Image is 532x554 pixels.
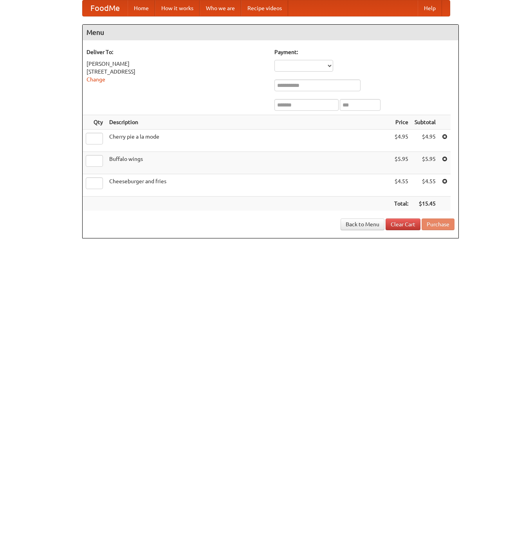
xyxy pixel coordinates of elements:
a: FoodMe [83,0,128,16]
th: Qty [83,115,106,130]
td: $5.95 [411,152,439,174]
a: Home [128,0,155,16]
a: Recipe videos [241,0,288,16]
a: Help [418,0,442,16]
div: [PERSON_NAME] [87,60,267,68]
td: $5.95 [391,152,411,174]
td: $4.95 [391,130,411,152]
td: $4.55 [391,174,411,197]
a: Who we are [200,0,241,16]
th: Description [106,115,391,130]
h5: Payment: [274,48,454,56]
h4: Menu [83,25,458,40]
td: Cherry pie a la mode [106,130,391,152]
td: $4.55 [411,174,439,197]
th: Subtotal [411,115,439,130]
td: Buffalo wings [106,152,391,174]
a: Back to Menu [341,218,384,230]
button: Purchase [422,218,454,230]
a: Clear Cart [386,218,420,230]
td: $4.95 [411,130,439,152]
a: Change [87,76,105,83]
th: Price [391,115,411,130]
th: $15.45 [411,197,439,211]
td: Cheeseburger and fries [106,174,391,197]
th: Total: [391,197,411,211]
a: How it works [155,0,200,16]
h5: Deliver To: [87,48,267,56]
div: [STREET_ADDRESS] [87,68,267,76]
